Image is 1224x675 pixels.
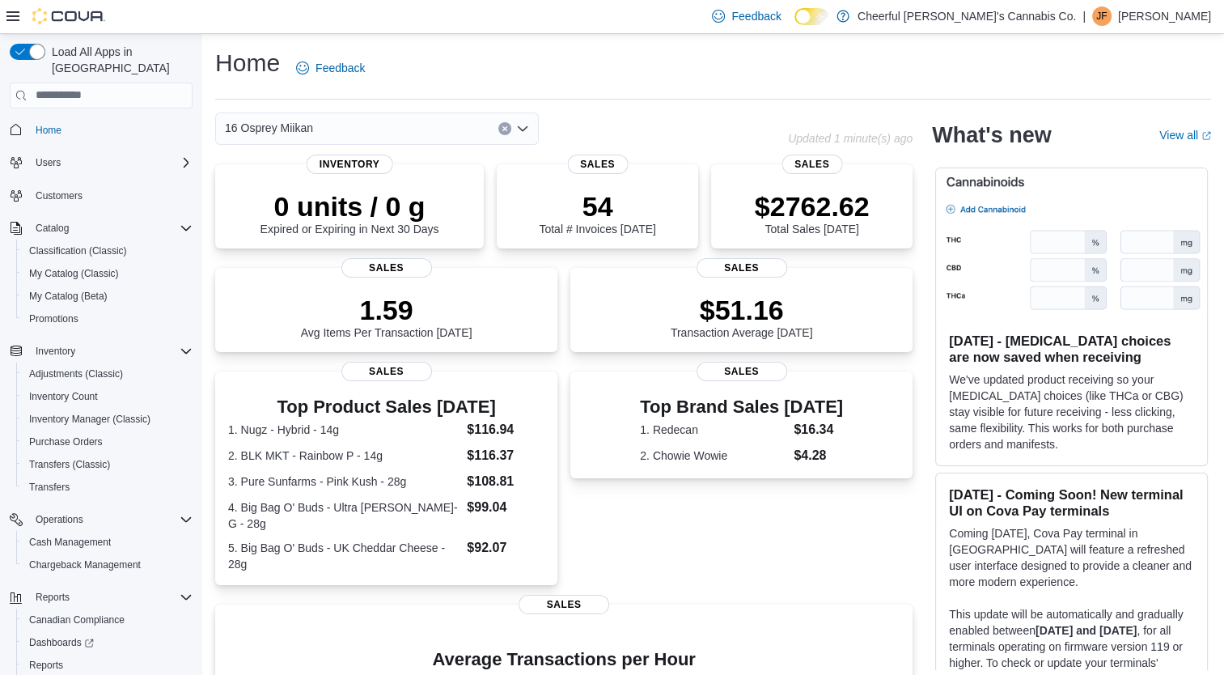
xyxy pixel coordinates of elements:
[341,362,432,381] span: Sales
[29,390,98,403] span: Inventory Count
[3,217,199,240] button: Catalog
[16,453,199,476] button: Transfers (Classic)
[16,408,199,431] button: Inventory Manager (Classic)
[1096,6,1107,26] span: JF
[36,345,75,358] span: Inventory
[23,555,193,575] span: Chargeback Management
[29,367,123,380] span: Adjustments (Classic)
[16,554,199,576] button: Chargeback Management
[858,6,1076,26] p: Cheerful [PERSON_NAME]'s Cannabis Co.
[755,190,870,236] div: Total Sales [DATE]
[794,8,828,25] input: Dark Mode
[36,156,61,169] span: Users
[16,631,199,654] a: Dashboards
[36,222,69,235] span: Catalog
[23,656,193,675] span: Reports
[29,267,119,280] span: My Catalog (Classic)
[23,287,114,306] a: My Catalog (Beta)
[215,47,280,79] h1: Home
[539,190,655,236] div: Total # Invoices [DATE]
[228,650,900,669] h4: Average Transactions per Hour
[23,387,104,406] a: Inventory Count
[29,219,193,238] span: Catalog
[301,294,472,339] div: Avg Items Per Transaction [DATE]
[567,155,628,174] span: Sales
[29,312,78,325] span: Promotions
[23,364,129,384] a: Adjustments (Classic)
[29,413,150,426] span: Inventory Manager (Classic)
[29,121,68,140] a: Home
[29,342,193,361] span: Inventory
[640,448,787,464] dt: 2. Chowie Wowie
[498,122,511,135] button: Clear input
[45,44,193,76] span: Load All Apps in [GEOGRAPHIC_DATA]
[697,258,787,278] span: Sales
[225,118,313,138] span: 16 Osprey Miikan
[29,186,89,206] a: Customers
[29,636,94,649] span: Dashboards
[23,555,147,575] a: Chargeback Management
[228,448,460,464] dt: 2. BLK MKT - Rainbow P - 14g
[16,308,199,330] button: Promotions
[467,538,544,558] dd: $92.07
[228,397,544,417] h3: Top Product Sales [DATE]
[228,499,460,532] dt: 4. Big Bag O' Buds - Ultra [PERSON_NAME]-G - 28g
[29,120,193,140] span: Home
[697,362,787,381] span: Sales
[29,342,82,361] button: Inventory
[23,309,85,329] a: Promotions
[467,472,544,491] dd: $108.81
[539,190,655,223] p: 54
[23,410,193,429] span: Inventory Manager (Classic)
[1118,6,1211,26] p: [PERSON_NAME]
[788,132,913,145] p: Updated 1 minute(s) ago
[23,455,116,474] a: Transfers (Classic)
[731,8,781,24] span: Feedback
[23,410,157,429] a: Inventory Manager (Classic)
[301,294,472,326] p: 1.59
[260,190,439,236] div: Expired or Expiring in Next 30 Days
[23,455,193,474] span: Transfers (Classic)
[29,613,125,626] span: Canadian Compliance
[29,153,67,172] button: Users
[671,294,813,339] div: Transaction Average [DATE]
[16,609,199,631] button: Canadian Compliance
[1201,131,1211,141] svg: External link
[16,431,199,453] button: Purchase Orders
[23,633,100,652] a: Dashboards
[640,422,787,438] dt: 1. Redecan
[36,124,61,137] span: Home
[228,422,460,438] dt: 1. Nugz - Hybrid - 14g
[16,285,199,308] button: My Catalog (Beta)
[29,588,76,607] button: Reports
[23,387,193,406] span: Inventory Count
[781,155,842,174] span: Sales
[23,533,117,552] a: Cash Management
[23,432,193,452] span: Purchase Orders
[794,420,843,439] dd: $16.34
[3,151,199,174] button: Users
[755,190,870,223] p: $2762.62
[29,458,110,471] span: Transfers (Classic)
[3,184,199,207] button: Customers
[949,525,1194,590] p: Coming [DATE], Cova Pay terminal in [GEOGRAPHIC_DATA] will feature a refreshed user interface des...
[36,591,70,604] span: Reports
[29,588,193,607] span: Reports
[467,420,544,439] dd: $116.94
[23,264,193,283] span: My Catalog (Classic)
[3,508,199,531] button: Operations
[228,540,460,572] dt: 5. Big Bag O' Buds - UK Cheddar Cheese - 28g
[949,486,1194,519] h3: [DATE] - Coming Soon! New terminal UI on Cova Pay terminals
[36,513,83,526] span: Operations
[29,510,90,529] button: Operations
[36,189,83,202] span: Customers
[23,241,133,261] a: Classification (Classic)
[29,659,63,672] span: Reports
[467,446,544,465] dd: $116.37
[29,435,103,448] span: Purchase Orders
[1159,129,1211,142] a: View allExternal link
[260,190,439,223] p: 0 units / 0 g
[23,432,109,452] a: Purchase Orders
[1036,624,1137,637] strong: [DATE] and [DATE]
